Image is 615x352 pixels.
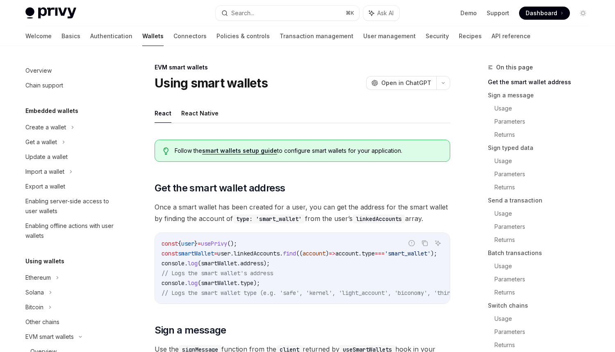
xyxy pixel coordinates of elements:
[25,122,66,132] div: Create a wallet
[406,238,417,248] button: Report incorrect code
[488,89,596,102] a: Sign a message
[19,78,124,93] a: Chain support
[433,238,443,248] button: Ask AI
[487,9,509,17] a: Support
[459,26,482,46] a: Recipes
[230,250,234,257] span: .
[173,26,207,46] a: Connectors
[25,182,65,191] div: Export a wallet
[25,26,52,46] a: Welcome
[201,279,237,287] span: smartWallet
[419,238,430,248] button: Copy the contents from the code block
[198,240,201,247] span: =
[494,168,596,181] a: Parameters
[162,250,178,257] span: const
[233,214,305,223] code: type: 'smart_wallet'
[155,63,450,71] div: EVM smart wallets
[280,26,353,46] a: Transaction management
[25,167,64,177] div: Import a wallet
[188,279,198,287] span: log
[19,63,124,78] a: Overview
[494,220,596,233] a: Parameters
[25,332,74,342] div: EVM smart wallets
[494,338,596,352] a: Returns
[263,260,270,267] span: );
[25,7,76,19] img: light logo
[181,104,219,123] button: React Native
[346,10,354,16] span: ⌘ K
[426,26,449,46] a: Security
[184,260,188,267] span: .
[198,260,201,267] span: (
[25,152,68,162] div: Update a wallet
[296,250,303,257] span: ((
[576,7,590,20] button: Toggle dark mode
[494,325,596,338] a: Parameters
[494,273,596,286] a: Parameters
[19,150,124,164] a: Update a wallet
[492,26,531,46] a: API reference
[201,260,237,267] span: smartWallet
[19,315,124,329] a: Other chains
[25,317,59,327] div: Other chains
[25,221,119,241] div: Enabling offline actions with user wallets
[494,260,596,273] a: Usage
[155,324,226,337] span: Sign a message
[198,279,201,287] span: (
[362,250,375,257] span: type
[231,8,254,18] div: Search...
[90,26,132,46] a: Authentication
[25,273,51,283] div: Ethereum
[162,260,184,267] span: console
[353,214,405,223] code: linkedAccounts
[216,26,270,46] a: Policies & controls
[488,194,596,207] a: Send a transaction
[253,279,260,287] span: );
[162,279,184,287] span: console
[202,147,277,154] a: smart wallets setup guide
[494,312,596,325] a: Usage
[460,9,477,17] a: Demo
[326,250,329,257] span: )
[375,250,385,257] span: ===
[237,279,240,287] span: .
[25,196,119,216] div: Enabling server-side access to user wallets
[385,250,430,257] span: 'smart_wallet'
[488,246,596,260] a: Batch transactions
[25,106,78,116] h5: Embedded wallets
[234,250,280,257] span: linkedAccounts
[25,137,57,147] div: Get a wallet
[181,240,194,247] span: user
[163,147,169,155] svg: Tip
[519,7,570,20] a: Dashboard
[430,250,437,257] span: );
[25,302,43,312] div: Bitcoin
[162,240,178,247] span: const
[303,250,326,257] span: account
[494,128,596,141] a: Returns
[496,62,533,72] span: On this page
[494,286,596,299] a: Returns
[240,260,263,267] span: address
[283,250,296,257] span: find
[194,240,198,247] span: }
[19,194,124,219] a: Enabling server-side access to user wallets
[377,9,394,17] span: Ask AI
[25,66,52,76] div: Overview
[155,76,268,90] h1: Using smart wallets
[494,181,596,194] a: Returns
[178,240,181,247] span: {
[329,250,335,257] span: =>
[240,279,253,287] span: type
[175,147,442,155] span: Follow the to configure smart wallets for your application.
[488,299,596,312] a: Switch chains
[217,250,230,257] span: user
[488,76,596,89] a: Get the smart wallet address
[216,6,359,21] button: Search...⌘K
[188,260,198,267] span: log
[25,256,64,266] h5: Using wallets
[178,250,214,257] span: smartWallet
[184,279,188,287] span: .
[526,9,557,17] span: Dashboard
[227,240,237,247] span: ();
